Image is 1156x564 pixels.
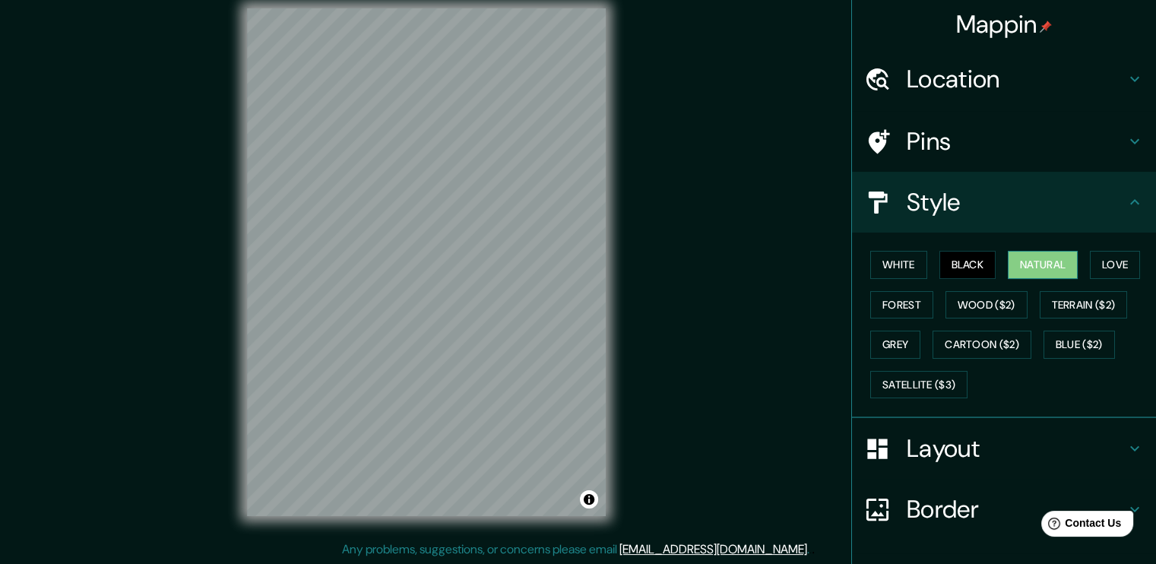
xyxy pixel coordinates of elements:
[1040,291,1128,319] button: Terrain ($2)
[939,251,996,279] button: Black
[342,540,809,559] p: Any problems, suggestions, or concerns please email .
[852,49,1156,109] div: Location
[580,490,598,509] button: Toggle attribution
[1008,251,1078,279] button: Natural
[870,251,927,279] button: White
[812,540,815,559] div: .
[1090,251,1140,279] button: Love
[870,331,920,359] button: Grey
[907,64,1126,94] h4: Location
[1021,505,1139,547] iframe: Help widget launcher
[907,433,1126,464] h4: Layout
[852,111,1156,172] div: Pins
[852,418,1156,479] div: Layout
[852,172,1156,233] div: Style
[945,291,1028,319] button: Wood ($2)
[870,371,968,399] button: Satellite ($3)
[619,541,807,557] a: [EMAIL_ADDRESS][DOMAIN_NAME]
[870,291,933,319] button: Forest
[907,494,1126,524] h4: Border
[1044,331,1115,359] button: Blue ($2)
[809,540,812,559] div: .
[956,9,1053,40] h4: Mappin
[907,126,1126,157] h4: Pins
[1040,21,1052,33] img: pin-icon.png
[933,331,1031,359] button: Cartoon ($2)
[907,187,1126,217] h4: Style
[247,8,606,516] canvas: Map
[852,479,1156,540] div: Border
